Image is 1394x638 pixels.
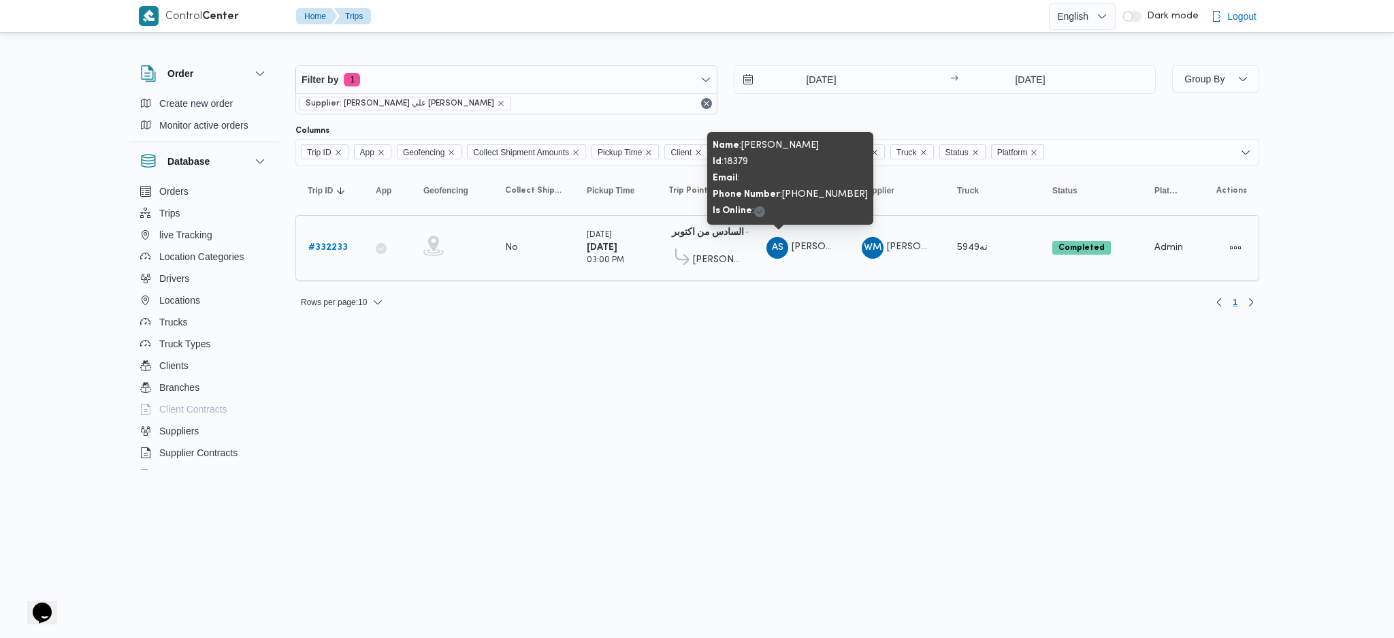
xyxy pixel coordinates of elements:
[497,99,505,108] button: remove selected entity
[871,148,879,157] button: Remove Supplier from selection in this group
[159,466,193,483] span: Devices
[135,268,274,289] button: Drivers
[360,145,374,160] span: App
[587,185,634,196] span: Pickup Time
[423,185,468,196] span: Geofencing
[896,145,917,160] span: Truck
[135,398,274,420] button: Client Contracts
[1154,185,1179,196] span: Platform
[713,141,739,150] b: Name
[587,243,617,252] b: [DATE]
[135,420,274,442] button: Suppliers
[587,232,612,239] small: [DATE]
[887,242,1065,251] span: [PERSON_NAME] علي [PERSON_NAME]
[202,12,239,22] b: Center
[1225,237,1246,259] button: Actions
[370,180,404,202] button: App
[159,227,212,243] span: live Tracking
[856,180,938,202] button: Supplier
[693,252,742,268] span: [PERSON_NAME]
[645,148,653,157] button: Remove Pickup Time from selection in this group
[1058,244,1105,252] b: Completed
[135,311,274,333] button: Trucks
[159,423,199,439] span: Suppliers
[971,148,979,157] button: Remove Status from selection in this group
[306,97,494,110] span: Supplier: [PERSON_NAME] علي [PERSON_NAME]
[159,205,180,221] span: Trips
[668,185,712,196] span: Trip Points
[397,144,461,159] span: Geofencing
[129,93,279,142] div: Order
[295,294,389,310] button: Rows per page:10
[713,190,868,199] span: : [PHONE_NUMBER]
[418,180,486,202] button: Geofencing
[167,153,210,170] h3: Database
[670,145,692,160] span: Client
[962,66,1098,93] input: Press the down key to open a popover containing a calendar.
[939,144,986,159] span: Status
[1141,11,1199,22] span: Dark mode
[1216,185,1247,196] span: Actions
[864,237,881,259] span: WM
[135,377,274,398] button: Branches
[336,185,346,196] svg: Sorted in descending order
[159,95,233,112] span: Create new order
[1052,185,1077,196] span: Status
[135,180,274,202] button: Orders
[920,148,928,157] button: Remove Truck from selection in this group
[159,270,189,287] span: Drivers
[862,237,884,259] div: Wlaid Mahmood Ahmad Ali Mosa Aljzar
[308,243,348,252] b: # 332233
[672,228,786,237] b: ايفرست - السادس من اكتوبر
[301,144,348,159] span: Trip ID
[307,145,331,160] span: Trip ID
[344,73,360,86] span: 1 active filters
[473,145,569,160] span: Collect Shipment Amounts
[159,401,227,417] span: Client Contracts
[135,289,274,311] button: Locations
[159,379,199,396] span: Branches
[129,180,279,475] div: Database
[713,206,765,215] span: :
[299,97,511,110] span: Supplier: وليد محمود احمد علي موسى الجزار
[766,237,788,259] div: Alaaa Salamah Muhammad
[664,144,709,159] span: Client
[862,185,894,196] span: Supplier
[377,148,385,157] button: Remove App from selection in this group
[587,257,624,264] small: 03:00 PM
[1154,243,1183,252] span: Admin
[295,125,329,136] label: Columns
[159,183,189,200] span: Orders
[1030,148,1038,157] button: Remove Platform from selection in this group
[1047,180,1135,202] button: Status
[505,185,562,196] span: Collect Shipment Amounts
[1233,294,1237,310] span: 1
[581,180,649,202] button: Pickup Time
[308,240,348,256] a: #332233
[135,355,274,377] button: Clients
[957,243,988,252] span: نه5949
[159,117,248,133] span: Monitor active orders
[334,148,342,157] button: Remove Trip ID from selection in this group
[159,357,189,374] span: Clients
[713,206,752,215] b: Is Online
[159,314,187,330] span: Trucks
[159,292,200,308] span: Locations
[135,464,274,485] button: Devices
[598,145,642,160] span: Pickup Time
[167,65,193,82] h3: Order
[354,144,391,159] span: App
[698,95,715,112] button: Remove
[14,584,57,624] iframe: chat widget
[713,157,748,166] span: : 18379
[302,180,357,202] button: Trip IDSorted in descending order
[505,242,518,254] div: No
[1052,241,1111,255] span: Completed
[1205,3,1262,30] button: Logout
[159,249,244,265] span: Location Categories
[591,144,659,159] span: Pickup Time
[302,71,338,88] span: Filter by
[135,114,274,136] button: Monitor active orders
[159,445,238,461] span: Supplier Contracts
[1184,74,1225,84] span: Group By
